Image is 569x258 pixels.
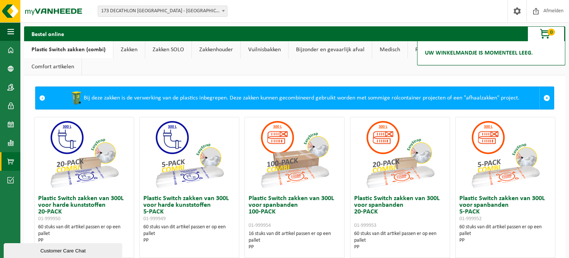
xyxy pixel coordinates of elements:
[249,231,340,251] div: 16 stuks van dit artikel passen er op een pallet
[69,91,84,105] img: WB-0240-HPE-GN-50.png
[49,87,539,109] div: Bij deze zakken is de verwerking van de plastics inbegrepen. Deze zakken kunnen gecombineerd gebr...
[289,41,372,58] a: Bijzonder en gevaarlijk afval
[38,216,60,222] span: 01-999950
[363,117,437,192] img: 01-999953
[143,237,235,244] div: PP
[192,41,240,58] a: Zakkenhouder
[257,117,332,192] img: 01-999954
[372,41,407,58] a: Medisch
[459,224,551,244] div: 60 stuks van dit artikel passen er op een pallet
[98,6,227,17] span: 173 DECATHLON ANTWERPEN - ANTWERPEN
[354,223,376,228] span: 01-999953
[143,224,235,244] div: 60 stuks van dit artikel passen er op een pallet
[459,237,551,244] div: PP
[249,244,340,251] div: PP
[143,195,235,222] h3: Plastic Switch zakken van 300L voor harde kunststoffen 5-PACK
[354,231,446,251] div: 60 stuks van dit artikel passen er op een pallet
[459,195,551,222] h3: Plastic Switch zakken van 300L voor spanbanden 5-PACK
[249,195,340,229] h3: Plastic Switch zakken van 300L voor spanbanden 100-PACK
[143,216,166,222] span: 01-999949
[528,26,565,41] button: 0
[145,41,192,58] a: Zakken SOLO
[421,45,536,61] h2: Uw winkelmandje is momenteel leeg.
[249,223,271,228] span: 01-999954
[38,237,130,244] div: PP
[539,87,554,109] a: Sluit melding
[24,26,71,41] h2: Bestel online
[47,117,121,192] img: 01-999950
[468,117,542,192] img: 01-999952
[152,117,226,192] img: 01-999949
[38,224,130,244] div: 60 stuks van dit artikel passen er op een pallet
[459,216,482,222] span: 01-999952
[98,6,227,16] span: 173 DECATHLON ANTWERPEN - ANTWERPEN
[548,29,555,36] span: 0
[38,195,130,222] h3: Plastic Switch zakken van 300L voor harde kunststoffen 20-PACK
[24,58,81,75] a: Comfort artikelen
[113,41,145,58] a: Zakken
[4,242,124,258] iframe: chat widget
[354,244,446,251] div: PP
[408,41,451,58] a: Recipiënten
[354,195,446,229] h3: Plastic Switch zakken van 300L voor spanbanden 20-PACK
[241,41,288,58] a: Vuilnisbakken
[24,41,113,58] a: Plastic Switch zakken (combi)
